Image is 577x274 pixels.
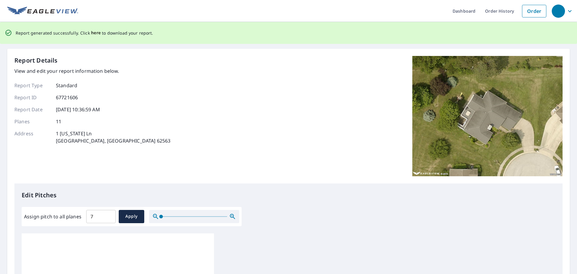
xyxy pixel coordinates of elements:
[14,56,58,65] p: Report Details
[14,94,50,101] p: Report ID
[56,94,78,101] p: 67721606
[14,106,50,113] p: Report Date
[14,67,170,75] p: View and edit your report information below.
[56,130,170,144] p: 1 [US_STATE] Ln [GEOGRAPHIC_DATA], [GEOGRAPHIC_DATA] 62563
[56,106,100,113] p: [DATE] 10:36:59 AM
[24,213,81,220] label: Assign pitch to all planes
[86,208,116,225] input: 00.0
[119,210,144,223] button: Apply
[91,29,101,37] button: here
[22,191,555,200] p: Edit Pitches
[412,56,563,176] img: Top image
[14,118,50,125] p: Planes
[56,82,77,89] p: Standard
[522,5,546,17] a: Order
[14,82,50,89] p: Report Type
[56,118,61,125] p: 11
[124,213,139,220] span: Apply
[14,130,50,144] p: Address
[7,7,78,16] img: EV Logo
[16,29,153,37] p: Report generated successfully. Click to download your report.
